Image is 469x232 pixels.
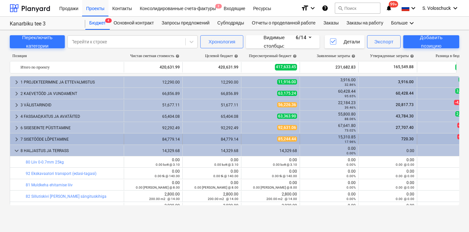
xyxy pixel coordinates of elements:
div: 0.00 [244,169,297,178]
span: 20,817.73 [395,102,414,107]
div: 65,404.08 [127,114,180,119]
span: 4 [105,18,112,23]
span: keyboard_arrow_right [13,124,21,132]
small: 0.00% [347,186,356,189]
div: 2,020.00 [127,203,180,212]
div: 0.00 [303,158,356,167]
div: 0.00 [185,158,238,167]
span: 165,549.88 [393,64,414,70]
span: keyboard_arrow_right [13,90,21,98]
button: Детали [325,35,364,48]
span: 43,784.30 [395,114,414,118]
small: 200.00 m2 @ 14.00 [149,197,180,201]
div: 0.00 [127,180,180,190]
div: 2 KAEVETÖÖD JA VUNDAMENT [21,88,121,99]
div: 420,631.99 [127,62,180,72]
small: 0.00 @ 0.00 [396,186,414,189]
i: keyboard_arrow_down [309,4,317,12]
a: Запросы предложений [158,17,213,30]
span: keyboard_arrow_right [13,78,21,86]
div: 0.00 [361,203,414,212]
small: 0.00 [PERSON_NAME] @ 8.00 [253,186,297,189]
a: Отчеты о проделанной работе [248,17,320,30]
button: Поиск [335,3,380,14]
i: keyboard_arrow_down [451,4,459,12]
button: Переключить категории [10,35,65,48]
div: Экспорт [374,38,393,46]
small: 0.00% [347,197,356,201]
div: Утвержденные затраты [370,54,414,58]
div: 66,856.89 [185,91,238,96]
div: Видимые столбцы : 6/14 [254,33,312,51]
button: Добавить позицию [403,35,459,48]
div: 66,856.89 [127,91,180,96]
span: keyboard_arrow_down [13,147,21,155]
div: Позиция [10,54,124,58]
div: 3,916.00 [303,78,356,87]
small: 200.00 m2 @ 14.00 [208,197,238,201]
div: 2,800.00 [244,192,297,201]
span: 63,363.90 [277,114,297,119]
span: 63,175.24 [277,91,297,96]
div: 67,641.80 [303,123,356,132]
div: 22,184.23 [303,101,356,110]
span: keyboard_arrow_right [13,135,21,143]
div: 0.00 [185,180,238,190]
div: 0.00 [303,203,356,212]
small: 0.00 kott @ 3.10 [214,163,238,166]
span: help [174,54,179,58]
small: 88.06% [345,117,356,121]
small: 0.00 [PERSON_NAME] @ 8.00 [136,186,180,189]
a: Бюджет4 [85,17,110,30]
i: keyboard_arrow_down [409,4,417,12]
div: Чистая сметная стоимость [130,54,179,58]
div: Пересмотренный бюджет [249,54,297,58]
small: 0.00% [347,163,356,166]
div: 0.00 [303,192,356,201]
span: keyboard_arrow_right [13,101,21,109]
div: 0.00 [127,169,180,178]
div: Переключить категории [18,33,57,51]
a: Заказы [320,17,343,30]
small: 39.46% [345,106,356,109]
div: Детали [329,38,360,46]
div: 4 FASSAAD,KATUS JA AVATÄITED [21,111,121,122]
div: 231,682.83 [303,62,356,72]
div: 0.00 [185,169,238,178]
div: 14,329.68 [244,148,297,153]
small: 73.02% [345,129,356,132]
small: 0.00 [PERSON_NAME] @ 8.00 [194,186,238,189]
span: help [291,54,297,58]
div: 92,292.49 [185,126,238,130]
span: 720.30 [401,137,414,141]
small: 0.00 kott @ 3.10 [156,163,180,166]
div: 65,404.08 [185,114,238,119]
small: 0.00 tk @ 140.00 [155,174,180,178]
span: S. Voloschuck [422,6,451,11]
div: Хронология [208,38,235,46]
div: 1 PROJEKTEERIMINE JA ETTEVALMISTUS [21,77,121,87]
i: База знаний [322,4,328,12]
i: keyboard_arrow_down [408,19,416,27]
span: 56,226.36 [277,102,297,107]
div: 0.00 [361,180,414,190]
span: 2 [215,4,222,8]
a: Основной контракт [110,17,158,30]
a: Субподряды [213,17,248,30]
a: 92 Ekskavaatori transport (edasi-tagasi) [26,171,96,176]
a: 82 Sillutiskivi [PERSON_NAME] sängituskihiga [26,194,107,199]
div: 2,800.00 [127,192,180,201]
div: 2,800.00 [185,192,238,201]
small: 0.00% [347,151,356,155]
div: 12,290.00 [127,80,180,85]
div: 0.00 [303,180,356,190]
a: 80 Liiv 0-0.7mm 25kg [26,160,64,164]
div: Итого по проекту [21,62,121,72]
div: 0.00 [361,192,414,201]
small: 95.65% [345,94,356,98]
div: 420,631.99 [185,62,238,72]
div: 0.00 [244,158,297,167]
small: 0.00% [347,174,356,178]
